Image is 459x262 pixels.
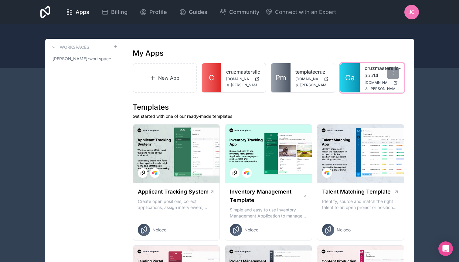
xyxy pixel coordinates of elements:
[230,207,307,219] p: Simple and easy to use Inventory Management Application to manage your stock, orders and Manufact...
[209,73,214,83] span: C
[50,44,89,51] a: Workspaces
[133,63,197,93] a: New App
[149,8,167,16] span: Profile
[345,73,355,83] span: Ca
[322,198,399,211] p: Identify, source and match the right talent to an open project or position with our Talent Matchi...
[53,56,111,62] span: [PERSON_NAME]-workspace
[295,77,330,81] a: [DOMAIN_NAME]
[97,5,132,19] a: Billing
[365,80,399,85] a: [DOMAIN_NAME]
[229,8,259,16] span: Community
[295,68,330,75] a: templatecruz
[369,86,399,91] span: [PERSON_NAME][EMAIL_ADDRESS][PERSON_NAME][DOMAIN_NAME]
[133,102,404,112] h1: Templates
[226,77,261,81] a: [DOMAIN_NAME]
[152,227,166,233] span: Noloco
[189,8,207,16] span: Guides
[231,83,261,88] span: [PERSON_NAME][EMAIL_ADDRESS][PERSON_NAME][DOMAIN_NAME]
[295,77,321,81] span: [DOMAIN_NAME]
[60,44,89,50] h3: Workspaces
[340,63,360,92] a: Ca
[265,8,336,16] button: Connect with an Expert
[271,63,291,92] a: Pm
[133,113,404,119] p: Get started with one of our ready-made templates
[215,5,264,19] a: Community
[438,241,453,256] div: Open Intercom Messenger
[226,77,252,81] span: [DOMAIN_NAME]
[133,48,164,58] h1: My Apps
[202,63,221,92] a: C
[174,5,212,19] a: Guides
[325,171,329,175] img: Airtable Logo
[111,8,127,16] span: Billing
[138,198,215,211] p: Create open positions, collect applications, assign interviewers, centralise candidate feedback a...
[275,73,286,83] span: Pm
[50,53,118,64] a: [PERSON_NAME]-workspace
[365,65,399,79] a: cruzmastersllc-app14
[226,68,261,75] a: cruzmastersllc
[337,227,351,233] span: Noloco
[138,187,209,196] h1: Applicant Tracking System
[408,8,415,16] span: JC
[152,171,157,175] img: Airtable Logo
[300,83,330,88] span: [PERSON_NAME][EMAIL_ADDRESS][PERSON_NAME][DOMAIN_NAME]
[365,80,391,85] span: [DOMAIN_NAME]
[135,5,172,19] a: Profile
[76,8,89,16] span: Apps
[322,187,391,196] h1: Talent Matching Template
[61,5,94,19] a: Apps
[230,187,303,204] h1: Inventory Management Template
[275,8,336,16] span: Connect with an Expert
[244,171,249,175] img: Airtable Logo
[244,227,258,233] span: Noloco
